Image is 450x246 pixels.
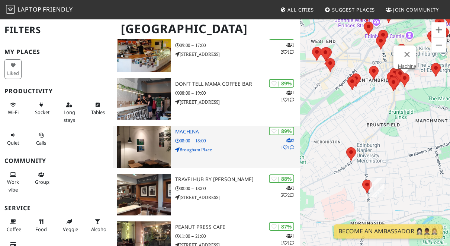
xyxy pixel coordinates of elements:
img: Don't tell Mama Coffee Bar [117,78,171,120]
h2: Filters [4,19,108,41]
span: Power sockets [35,109,52,116]
button: Wi-Fi [4,99,22,119]
h3: Don't tell Mama Coffee Bar [175,81,300,87]
p: 1 3 2 [281,184,294,199]
button: Alcohol [89,215,106,235]
h3: My Places [4,48,108,56]
p: 1 1 1 [281,89,294,103]
a: Join Community [383,3,442,16]
img: Machina [117,126,171,168]
a: LaptopFriendly LaptopFriendly [6,3,73,16]
div: | 87% [269,222,294,231]
button: Veggie [61,215,78,235]
a: Suggest Places [322,3,378,16]
h3: Machina [175,129,300,135]
p: [STREET_ADDRESS] [175,98,300,105]
p: Brougham Place [175,146,300,153]
h3: TravelHub by [PERSON_NAME] [175,176,300,183]
span: Video/audio calls [36,139,46,146]
a: Don't tell Mama Coffee Bar | 89% 111 Don't tell Mama Coffee Bar 08:00 – 19:00 [STREET_ADDRESS] [113,78,300,120]
a: Become an Ambassador 🤵🏻‍♀️🤵🏾‍♂️🤵🏼‍♀️ [334,224,443,239]
button: Calls [33,129,50,149]
span: Food [35,226,47,233]
button: Sockets [33,99,50,119]
span: Friendly [43,5,73,13]
span: Work-friendly tables [91,109,105,116]
button: Close [398,45,416,63]
button: Zoom out [431,38,446,53]
span: Veggie [63,226,78,233]
span: Join Community [393,6,439,13]
span: Long stays [64,109,75,123]
p: [STREET_ADDRESS] [175,194,300,201]
a: North Fort Cafe | 96% 121 [GEOGRAPHIC_DATA] 09:00 – 17:00 [STREET_ADDRESS] [113,31,300,72]
h3: Service [4,205,108,212]
a: Machina [398,63,416,69]
button: Groups [33,168,50,188]
span: All Cities [287,6,314,13]
p: 08:00 – 18:00 [175,137,300,144]
button: Food [33,215,50,235]
span: Laptop [17,5,42,13]
div: | 89% [269,127,294,135]
button: Long stays [61,99,78,126]
span: Suggest Places [332,6,375,13]
div: | 89% [269,79,294,88]
p: [STREET_ADDRESS] [175,51,300,58]
img: North Fort Cafe [117,31,171,72]
button: Quiet [4,129,22,149]
img: LaptopFriendly [6,5,15,14]
span: Stable Wi-Fi [8,109,19,116]
p: 08:00 – 18:00 [175,185,300,192]
h3: Productivity [4,88,108,95]
h3: Peanut Press Cafe [175,224,300,230]
a: TravelHub by Lothian | 88% 132 TravelHub by [PERSON_NAME] 08:00 – 18:00 [STREET_ADDRESS] [113,174,300,215]
h1: [GEOGRAPHIC_DATA] [115,19,299,39]
button: Zoom in [431,22,446,37]
button: Work vibe [4,168,22,196]
p: 1 2 1 [281,41,294,56]
span: People working [7,179,19,193]
img: TravelHub by Lothian [117,174,171,215]
span: Alcohol [91,226,107,233]
a: Machina | 89% 211 Machina 08:00 – 18:00 Brougham Place [113,126,300,168]
p: 08:00 – 19:00 [175,89,300,97]
span: Coffee [7,226,21,233]
p: 2 1 1 [281,137,294,151]
div: | 88% [269,174,294,183]
h3: Community [4,157,108,164]
span: Group tables [35,179,51,185]
a: All Cities [277,3,317,16]
p: 11:00 – 21:00 [175,233,300,240]
button: Coffee [4,215,22,235]
span: Quiet [7,139,19,146]
button: Tables [89,99,106,119]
